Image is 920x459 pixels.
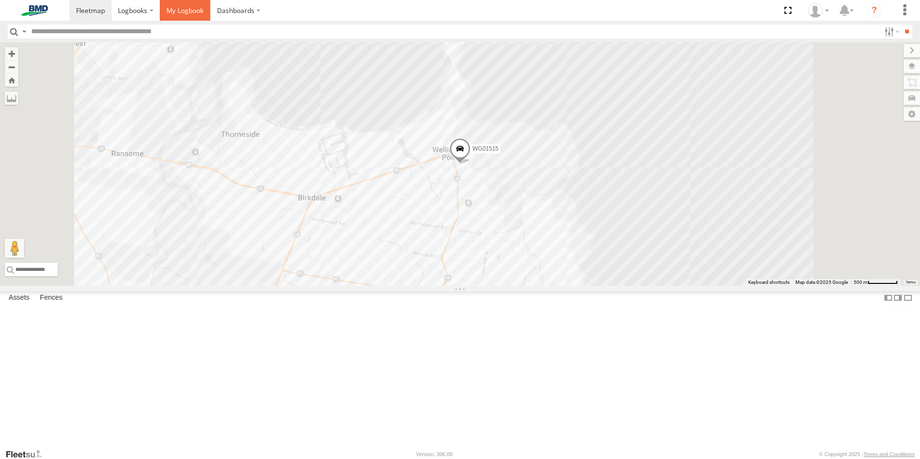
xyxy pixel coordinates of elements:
[20,25,28,38] label: Search Query
[795,280,848,285] span: Map data ©2025 Google
[867,3,882,18] i: ?
[883,291,893,305] label: Dock Summary Table to the Left
[854,280,868,285] span: 500 m
[5,239,24,258] button: Drag Pegman onto the map to open Street View
[5,449,50,459] a: Visit our Website
[10,5,60,16] img: bmd-logo.svg
[906,280,916,284] a: Terms
[881,25,901,38] label: Search Filter Options
[904,107,920,121] label: Map Settings
[819,451,915,457] div: © Copyright 2025 -
[5,47,18,60] button: Zoom in
[851,279,901,286] button: Map scale: 500 m per 59 pixels
[35,291,67,305] label: Fences
[4,291,34,305] label: Assets
[5,74,18,87] button: Zoom Home
[805,3,832,18] div: Chris Brett
[864,451,915,457] a: Terms and Conditions
[416,451,453,457] div: Version: 306.00
[903,291,913,305] label: Hide Summary Table
[5,91,18,105] label: Measure
[748,279,790,286] button: Keyboard shortcuts
[893,291,903,305] label: Dock Summary Table to the Right
[473,145,498,152] span: WG01515
[5,60,18,74] button: Zoom out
